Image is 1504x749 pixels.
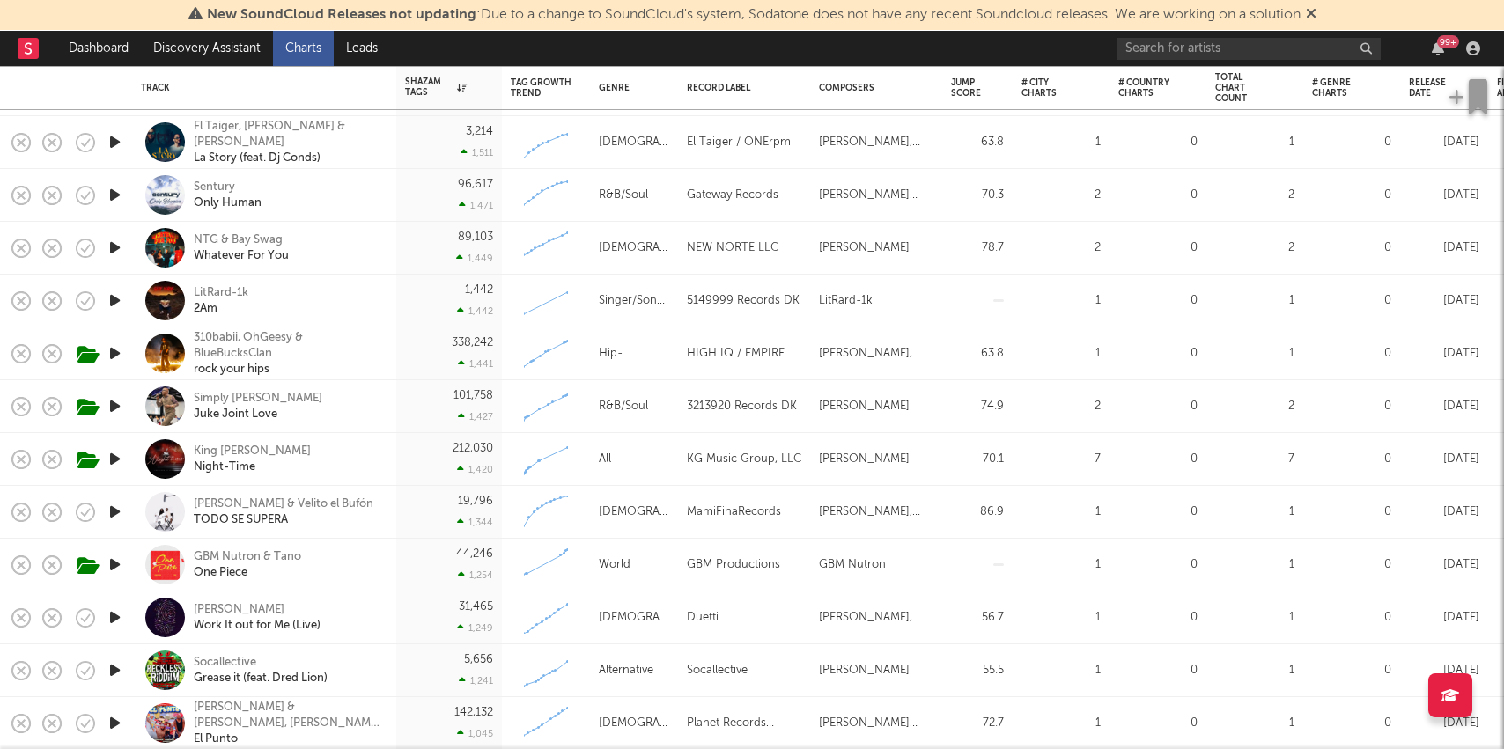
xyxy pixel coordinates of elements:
[56,31,141,66] a: Dashboard
[1409,290,1479,312] div: [DATE]
[687,713,801,734] div: Planet Records [Powered by Planet Distribution]
[464,654,493,665] div: 5,656
[334,31,390,66] a: Leads
[599,502,669,523] div: [DEMOGRAPHIC_DATA]
[194,444,311,459] div: King [PERSON_NAME]
[141,83,379,93] div: Track
[1409,554,1479,576] div: [DATE]
[1215,502,1294,523] div: 1
[456,548,493,560] div: 44,246
[194,391,322,422] a: Simply [PERSON_NAME]Juke Joint Love
[599,185,648,206] div: R&B/Soul
[1118,238,1198,259] div: 0
[1021,607,1101,628] div: 1
[1409,713,1479,734] div: [DATE]
[599,554,630,576] div: World
[457,305,493,317] div: 1,442
[1118,449,1198,470] div: 0
[454,707,493,718] div: 142,132
[194,119,383,166] a: El Taiger, [PERSON_NAME] & [PERSON_NAME]La Story (feat. Dj Conds)
[1312,660,1391,681] div: 0
[1312,185,1391,206] div: 0
[1409,343,1479,364] div: [DATE]
[1118,396,1198,417] div: 0
[1409,449,1479,470] div: [DATE]
[1306,8,1316,22] span: Dismiss
[1409,396,1479,417] div: [DATE]
[194,655,328,671] div: Socallective
[207,8,1301,22] span: : Due to a change to SoundCloud's system, Sodatone does not have any recent Soundcloud releases. ...
[599,238,669,259] div: [DEMOGRAPHIC_DATA]
[452,337,493,349] div: 338,242
[1312,290,1391,312] div: 0
[458,231,493,243] div: 89,103
[194,549,301,581] a: GBM Nutron & TanoOne Piece
[1118,343,1198,364] div: 0
[1215,660,1294,681] div: 1
[1437,35,1459,48] div: 99 +
[951,502,1004,523] div: 86.9
[1409,607,1479,628] div: [DATE]
[687,396,797,417] div: 3213920 Records DK
[1215,185,1294,206] div: 2
[819,290,873,312] div: LitRard-1k
[459,675,493,687] div: 1,241
[458,411,493,422] div: 1,427
[466,126,493,137] div: 3,214
[951,238,1004,259] div: 78.7
[1312,238,1391,259] div: 0
[458,358,493,370] div: 1,441
[194,700,383,747] a: [PERSON_NAME] & [PERSON_NAME], [PERSON_NAME], [PERSON_NAME] & [PERSON_NAME]El Punto
[1312,132,1391,153] div: 0
[194,330,383,378] a: 310babii, OhGeesy & BlueBucksClanrock your hips
[457,517,493,528] div: 1,344
[1312,396,1391,417] div: 0
[1215,238,1294,259] div: 2
[1409,77,1453,99] div: Release Date
[1118,502,1198,523] div: 0
[461,147,493,158] div: 1,511
[1215,132,1294,153] div: 1
[819,607,933,628] div: [PERSON_NAME], [PERSON_NAME], [PERSON_NAME]
[194,151,383,166] div: La Story (feat. Dj Conds)
[819,238,910,259] div: [PERSON_NAME]
[457,622,493,634] div: 1,249
[687,660,748,681] div: Socallective
[194,301,248,317] div: 2Am
[456,253,493,264] div: 1,449
[1118,713,1198,734] div: 0
[1312,449,1391,470] div: 0
[599,343,669,364] div: Hip-Hop/Rap
[457,464,493,475] div: 1,420
[1215,343,1294,364] div: 1
[1312,607,1391,628] div: 0
[599,449,611,470] div: All
[458,179,493,190] div: 96,617
[599,713,669,734] div: [DEMOGRAPHIC_DATA]
[951,449,1004,470] div: 70.1
[1118,132,1198,153] div: 0
[1118,77,1171,99] div: # Country Charts
[194,444,311,475] a: King [PERSON_NAME]Night-Time
[1021,343,1101,364] div: 1
[194,618,321,634] div: Work It out for Me (Live)
[194,195,262,211] div: Only Human
[951,132,1004,153] div: 63.8
[951,660,1004,681] div: 55.5
[1215,396,1294,417] div: 2
[194,655,328,687] a: SocallectiveGrease it (feat. Dred Lion)
[1409,185,1479,206] div: [DATE]
[819,449,910,470] div: [PERSON_NAME]
[1021,502,1101,523] div: 1
[687,502,781,523] div: MamiFinaRecords
[1021,396,1101,417] div: 2
[599,660,653,681] div: Alternative
[194,459,311,475] div: Night-Time
[194,180,262,195] div: Sentury
[819,502,933,523] div: [PERSON_NAME], Velito el Bufón
[459,200,493,211] div: 1,471
[194,180,262,211] a: SenturyOnly Human
[951,343,1004,364] div: 63.8
[1021,554,1101,576] div: 1
[194,330,383,362] div: 310babii, OhGeesy & BlueBucksClan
